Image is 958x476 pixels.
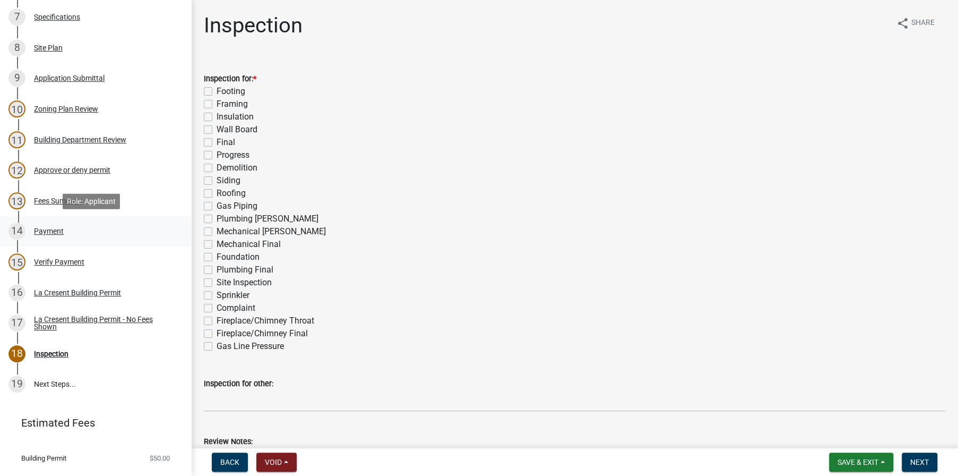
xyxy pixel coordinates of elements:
label: Site Inspection [217,276,272,289]
div: Site Plan [34,44,63,52]
div: Building Department Review [34,136,126,143]
div: 7 [8,8,25,25]
span: Building Permit [21,455,66,462]
span: $50.00 [150,455,170,462]
span: Back [220,458,239,466]
span: Void [265,458,282,466]
label: Fireplace/Chimney Final [217,327,308,340]
span: Share [911,17,935,30]
div: 12 [8,161,25,178]
label: Foundation [217,251,260,263]
label: Plumbing Final [217,263,273,276]
div: Verify Payment [34,258,84,266]
button: Next [902,453,937,472]
div: 17 [8,314,25,331]
label: Demolition [217,161,257,174]
label: Gas Line Pressure [217,340,284,353]
button: shareShare [888,13,943,33]
label: Framing [217,98,248,110]
div: Role: Applicant [63,193,120,209]
button: Back [212,453,248,472]
button: Void [256,453,297,472]
div: Zoning Plan Review [34,105,98,113]
div: 15 [8,253,25,270]
button: Save & Exit [829,453,893,472]
div: 18 [8,345,25,362]
div: 10 [8,100,25,117]
div: Fees Summary [34,197,83,205]
label: Final [217,136,235,149]
h1: Inspection [204,13,303,38]
label: Plumbing [PERSON_NAME] [217,212,318,225]
label: Inspection for: [204,75,256,83]
i: share [896,17,909,30]
div: Specifications [34,13,80,21]
label: Gas Piping [217,200,257,212]
div: 13 [8,192,25,209]
label: Review Notes: [204,438,253,446]
span: Next [910,458,929,466]
label: Sprinkler [217,289,249,302]
div: La Cresent Building Permit - No Fees Shown [34,316,174,330]
label: Mechanical [PERSON_NAME] [217,225,326,238]
div: Inspection [34,350,68,358]
label: Roofing [217,187,246,200]
label: Insulation [217,110,254,123]
label: Inspection for other: [204,380,273,388]
label: Progress [217,149,249,161]
label: Wall Board [217,123,257,136]
div: 14 [8,223,25,240]
div: 8 [8,39,25,56]
label: Mechanical Final [217,238,281,251]
a: Estimated Fees [8,412,174,433]
label: Footing [217,85,245,98]
div: Approve or deny permit [34,166,110,174]
div: 16 [8,284,25,301]
div: 19 [8,376,25,393]
label: Complaint [217,302,255,314]
div: La Cresent Building Permit [34,289,121,296]
label: Siding [217,174,240,187]
div: Application Submittal [34,74,105,82]
div: Payment [34,227,64,235]
div: 9 [8,70,25,87]
span: Save & Exit [838,458,878,466]
label: Fireplace/Chimney Throat [217,314,314,327]
div: 11 [8,131,25,148]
